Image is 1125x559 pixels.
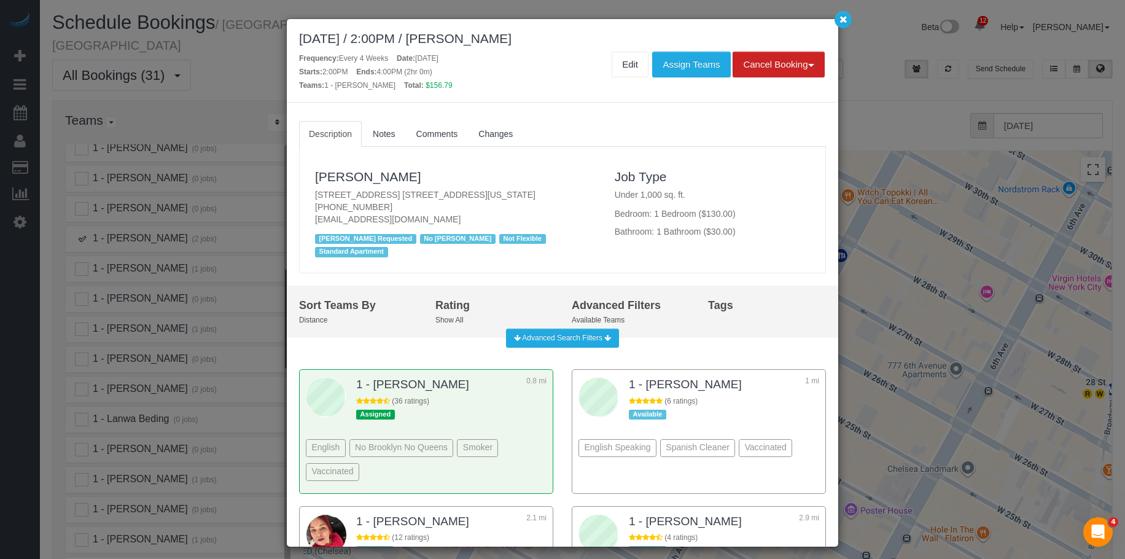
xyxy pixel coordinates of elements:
small: Distance [299,316,327,324]
div: Available [629,410,666,420]
div: Advanced Filters [572,298,690,314]
p: Bedroom: 1 Bedroom ($130.00) [615,208,810,220]
img: 1 - Emely Jimenez [306,515,346,555]
div: Tags [708,298,826,314]
div: 2:00PM [299,67,348,77]
strong: Teams: [299,81,324,90]
span: (6 ratings) [664,397,698,405]
span: (4 ratings) [664,533,698,542]
div: Available [356,546,394,556]
span: Changes [478,129,513,139]
div: Every 4 Weeks [299,53,388,64]
span: 4 [1108,517,1118,527]
a: Notes [363,121,405,147]
div: 2.9 mi [788,513,819,533]
span: (12 ratings) [392,533,429,542]
a: Description [299,121,362,147]
a: 1 - [PERSON_NAME] [629,378,742,391]
h3: Job Type [615,170,810,184]
span: Comments [416,129,458,139]
a: 1 - [PERSON_NAME] [356,515,469,528]
a: [PERSON_NAME] [315,170,421,184]
span: Advanced Search Filters [522,334,602,342]
button: Advanced Search Filters [506,329,620,348]
iframe: Intercom live chat [1083,517,1113,547]
span: [PERSON_NAME] Requested [315,234,416,244]
div: Spanish Cleaner [660,439,735,457]
div: Sort Teams By [299,298,417,314]
div: English [306,439,346,457]
span: Description [309,129,352,139]
a: 1 - [PERSON_NAME] [629,515,742,528]
div: English Speaking [578,439,656,457]
div: 2.1 mi [516,513,547,533]
strong: Total: [404,81,424,90]
strong: Starts: [299,68,322,76]
strong: Frequency: [299,54,339,63]
a: 1 - [PERSON_NAME] [356,378,469,391]
a: Edit [612,52,648,77]
span: Notes [373,129,395,139]
strong: Date: [397,54,415,63]
small: Available Teams [572,316,625,324]
div: Vaccinated [306,463,359,481]
p: [STREET_ADDRESS] [STREET_ADDRESS][US_STATE] [PHONE_NUMBER] [EMAIL_ADDRESS][DOMAIN_NAME] [315,189,596,225]
small: Show All [435,316,464,324]
div: [DATE] [397,53,438,64]
p: Under 1,000 sq. ft. [615,189,810,201]
div: No Brooklyn No Queens [349,439,454,457]
strong: Ends: [356,68,376,76]
div: Smoker [457,439,498,457]
div: Assigned [356,410,395,420]
div: Vaccinated [739,439,792,457]
div: Rating [435,298,553,314]
span: No [PERSON_NAME] [420,234,496,244]
button: Cancel Booking [733,52,824,77]
span: Not Flexible [499,234,546,244]
div: 4:00PM (2hr 0m) [356,67,432,77]
button: Assign Teams [652,52,730,77]
a: Comments [407,121,468,147]
a: Changes [469,121,523,147]
div: 1 mi [788,376,819,396]
span: $156.79 [426,81,452,90]
div: 1 - [PERSON_NAME] [299,80,395,91]
div: Available [629,546,666,556]
span: Standard Apartment [315,247,388,257]
div: 0.8 mi [516,376,547,396]
p: Bathroom: 1 Bathroom ($30.00) [615,225,810,238]
span: (36 ratings) [392,397,429,405]
div: [DATE] / 2:00PM / [PERSON_NAME] [299,31,826,45]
